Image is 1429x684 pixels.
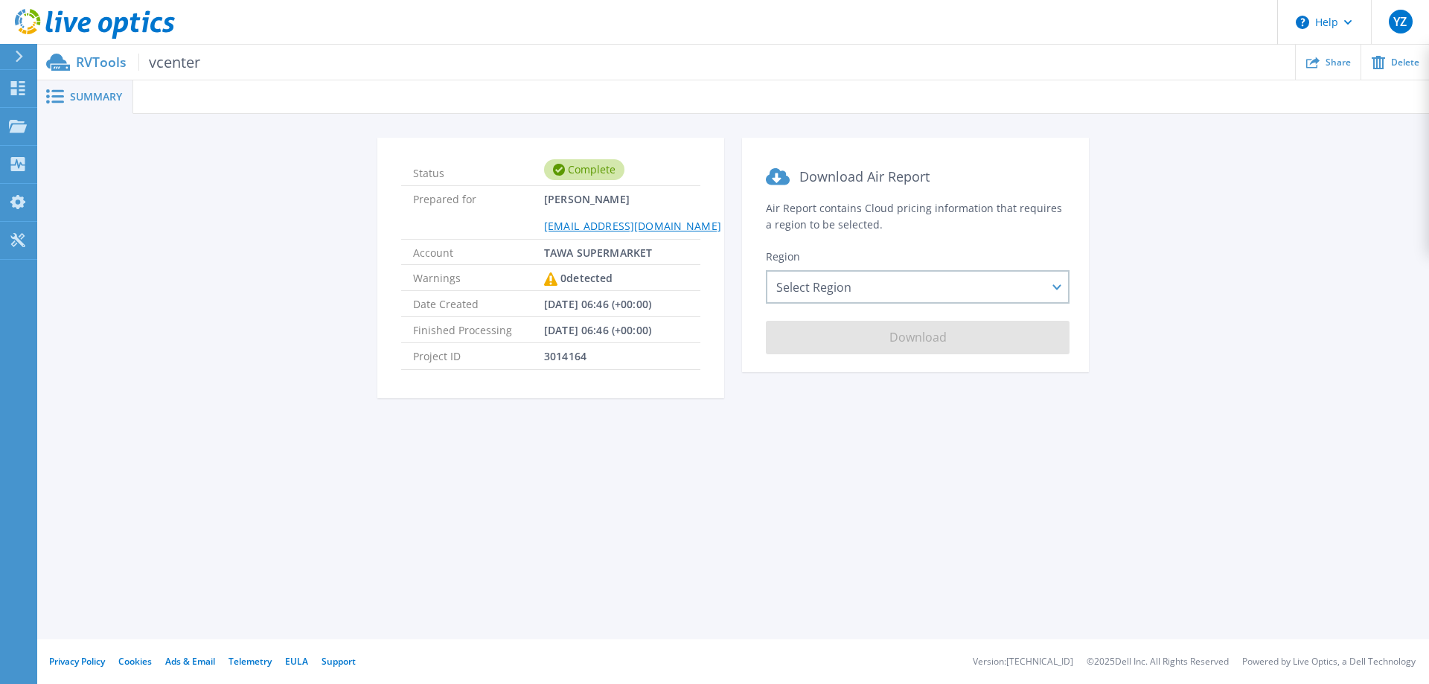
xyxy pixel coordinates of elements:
a: Privacy Policy [49,655,105,668]
span: Summary [70,92,122,102]
a: EULA [285,655,308,668]
span: 3014164 [544,343,586,368]
li: Version: [TECHNICAL_ID] [973,657,1073,667]
span: Share [1326,58,1351,67]
span: Project ID [413,343,544,368]
a: Support [322,655,356,668]
span: Download Air Report [799,167,930,185]
li: Powered by Live Optics, a Dell Technology [1242,657,1416,667]
span: [DATE] 06:46 (+00:00) [544,317,651,342]
span: vcenter [138,54,200,71]
span: [DATE] 06:46 (+00:00) [544,291,651,316]
span: Warnings [413,265,544,290]
span: Delete [1391,58,1419,67]
div: 0 detected [544,265,613,292]
span: Air Report contains Cloud pricing information that requires a region to be selected. [766,201,1062,231]
span: Account [413,240,544,264]
a: [EMAIL_ADDRESS][DOMAIN_NAME] [544,219,721,233]
span: Prepared for [413,186,544,238]
div: Complete [544,159,624,180]
a: Telemetry [228,655,272,668]
span: Status [413,160,544,179]
span: Finished Processing [413,317,544,342]
button: Download [766,321,1070,354]
span: Region [766,249,800,263]
span: [PERSON_NAME] [544,186,721,238]
span: YZ [1393,16,1407,28]
div: Select Region [766,270,1070,304]
span: TAWA SUPERMARKET [544,240,652,264]
p: RVTools [76,54,200,71]
span: Date Created [413,291,544,316]
li: © 2025 Dell Inc. All Rights Reserved [1087,657,1229,667]
a: Cookies [118,655,152,668]
a: Ads & Email [165,655,215,668]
